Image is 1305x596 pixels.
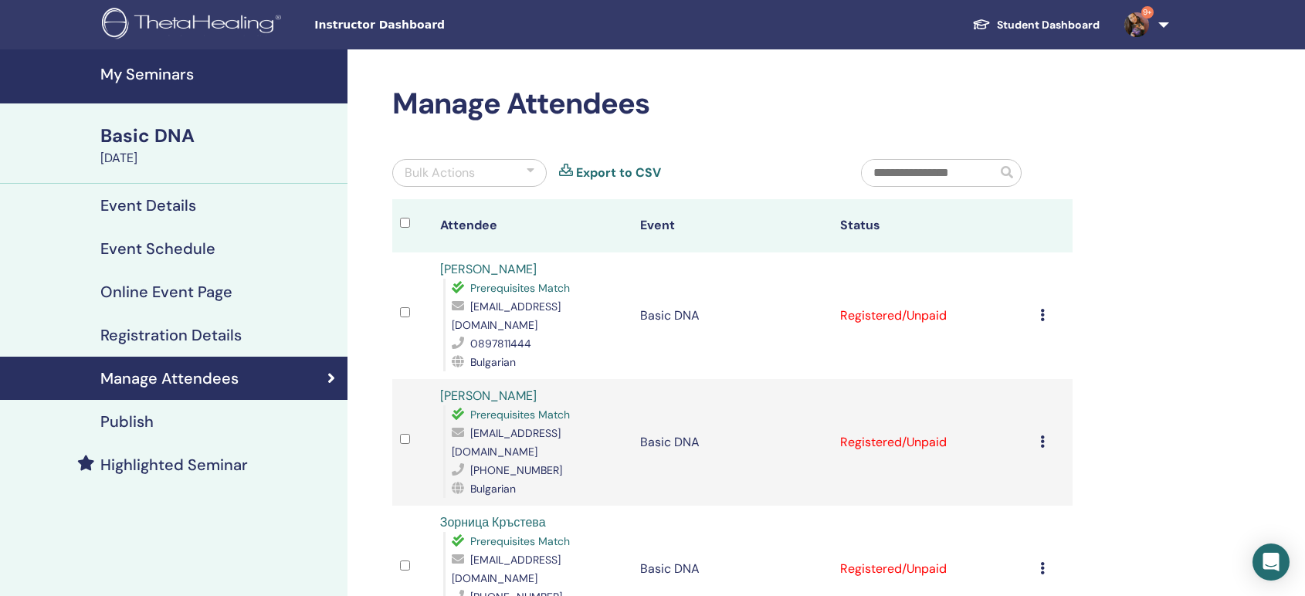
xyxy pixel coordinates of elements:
[632,199,832,252] th: Event
[452,553,561,585] span: [EMAIL_ADDRESS][DOMAIN_NAME]
[960,11,1112,39] a: Student Dashboard
[440,388,537,404] a: [PERSON_NAME]
[100,326,242,344] h4: Registration Details
[100,283,232,301] h4: Online Event Page
[470,408,570,422] span: Prerequisites Match
[452,426,561,459] span: [EMAIL_ADDRESS][DOMAIN_NAME]
[1141,6,1154,19] span: 9+
[470,281,570,295] span: Prerequisites Match
[405,164,475,182] div: Bulk Actions
[392,86,1073,122] h2: Manage Attendees
[470,534,570,548] span: Prerequisites Match
[440,514,546,530] a: Зорница Кръстева
[452,300,561,332] span: [EMAIL_ADDRESS][DOMAIN_NAME]
[100,65,338,83] h4: My Seminars
[100,412,154,431] h4: Publish
[100,149,338,168] div: [DATE]
[314,17,546,33] span: Instructor Dashboard
[470,337,531,350] span: 0897811444
[1252,544,1290,581] div: Open Intercom Messenger
[832,199,1032,252] th: Status
[1124,12,1149,37] img: default.jpg
[470,463,562,477] span: [PHONE_NUMBER]
[100,239,215,258] h4: Event Schedule
[100,196,196,215] h4: Event Details
[100,369,239,388] h4: Manage Attendees
[470,482,516,496] span: Bulgarian
[91,123,347,168] a: Basic DNA[DATE]
[972,18,991,31] img: graduation-cap-white.svg
[440,261,537,277] a: [PERSON_NAME]
[576,164,661,182] a: Export to CSV
[102,8,286,42] img: logo.png
[632,379,832,506] td: Basic DNA
[100,123,338,149] div: Basic DNA
[432,199,632,252] th: Attendee
[470,355,516,369] span: Bulgarian
[632,252,832,379] td: Basic DNA
[100,455,248,474] h4: Highlighted Seminar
